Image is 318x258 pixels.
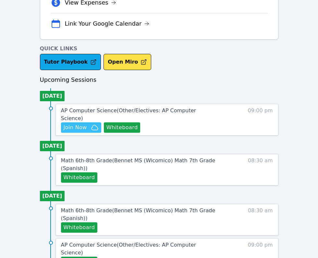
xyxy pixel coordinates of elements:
[61,207,215,221] span: Math 6th-8th Grade ( Bennet MS (Wicomico) Math 7th Grade (Spanish) )
[248,157,273,183] span: 08:30 am
[61,242,196,256] span: AP Computer Science ( Other/Electives: AP Computer Science )
[61,241,220,257] a: AP Computer Science(Other/Electives: AP Computer Science)
[104,54,151,70] button: Open Miro
[61,122,101,133] button: Join Now
[40,54,101,70] a: Tutor Playbook
[61,107,220,122] a: AP Computer Science(Other/Electives: AP Computer Science)
[40,45,278,53] h4: Quick Links
[248,207,273,233] span: 08:30 am
[40,75,278,84] h3: Upcoming Sessions
[61,207,220,222] a: Math 6th-8th Grade(Bennet MS (Wicomico) Math 7th Grade (Spanish))
[61,157,220,172] a: Math 6th-8th Grade(Bennet MS (Wicomico) Math 7th Grade (Spanish))
[40,191,65,201] li: [DATE]
[40,141,65,151] li: [DATE]
[61,107,196,121] span: AP Computer Science ( Other/Electives: AP Computer Science )
[61,172,98,183] button: Whiteboard
[64,124,87,131] span: Join Now
[40,91,65,101] li: [DATE]
[61,222,98,233] button: Whiteboard
[104,122,141,133] button: Whiteboard
[248,107,273,133] span: 09:00 pm
[65,19,150,28] a: Link Your Google Calendar
[61,157,215,171] span: Math 6th-8th Grade ( Bennet MS (Wicomico) Math 7th Grade (Spanish) )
